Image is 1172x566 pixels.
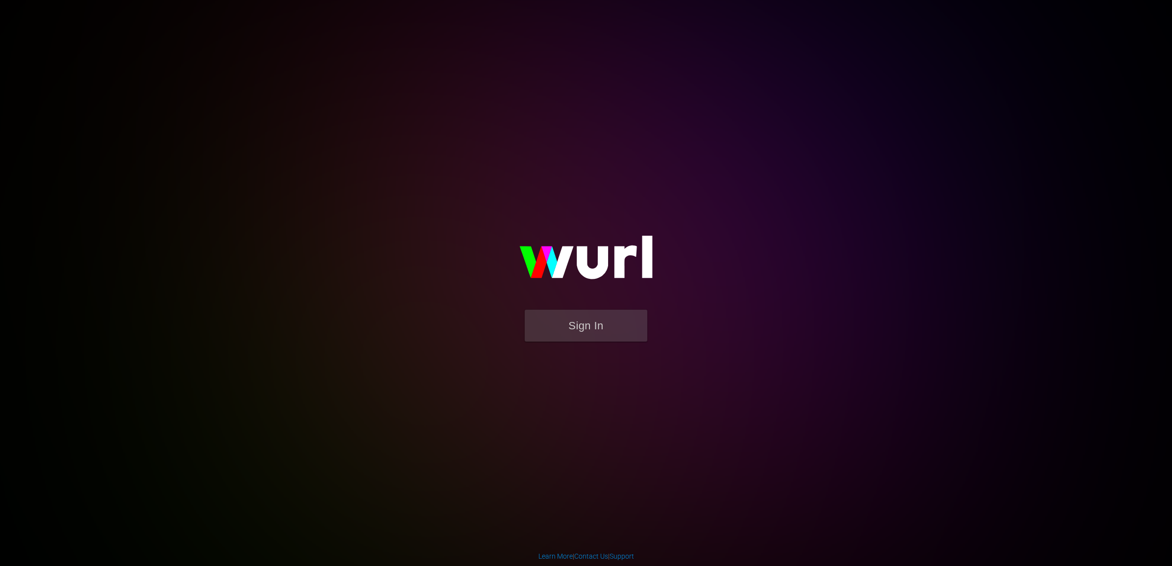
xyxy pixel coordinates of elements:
[574,552,608,560] a: Contact Us
[610,552,634,560] a: Support
[538,552,573,560] a: Learn More
[525,310,647,342] button: Sign In
[488,215,684,310] img: wurl-logo-on-black-223613ac3d8ba8fe6dc639794a292ebdb59501304c7dfd60c99c58986ef67473.svg
[538,551,634,561] div: | |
